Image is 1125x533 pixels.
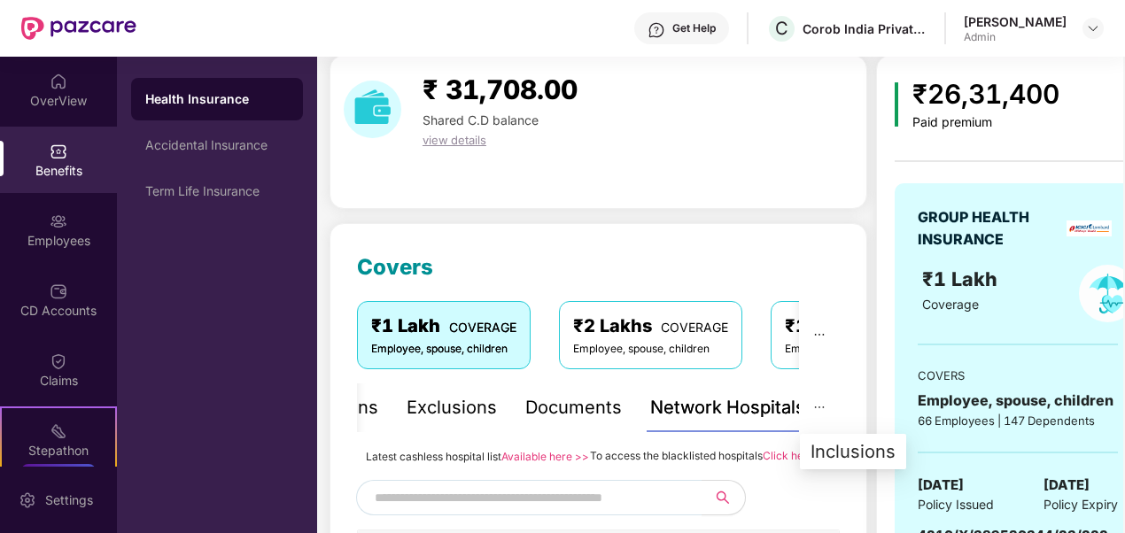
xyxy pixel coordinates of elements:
[371,313,516,340] div: ₹1 Lakh
[21,464,96,478] div: New Challenge
[964,13,1067,30] div: [PERSON_NAME]
[1044,475,1090,496] span: [DATE]
[19,491,36,509] img: svg+xml;base64,PHN2ZyBpZD0iU2V0dGluZy0yMHgyMCIgeG1sbnM9Imh0dHA6Ly93d3cudzMub3JnLzIwMDAvc3ZnIiB3aW...
[785,313,956,340] div: ₹1.5 Lakhs
[50,422,67,440] img: svg+xml;base64,PHN2ZyB4bWxucz0iaHR0cDovL3d3dy53My5vcmcvMjAwMC9zdmciIHdpZHRoPSIyMSIgaGVpZ2h0PSIyMC...
[918,475,964,496] span: [DATE]
[423,73,578,105] span: ₹ 31,708.00
[449,320,516,335] span: COVERAGE
[650,394,805,421] div: Network Hospitals
[501,450,589,463] a: Available here >>
[423,133,486,147] span: view details
[50,73,67,90] img: svg+xml;base64,PHN2ZyBpZD0iSG9tZSIgeG1sbnM9Imh0dHA6Ly93d3cudzMub3JnLzIwMDAvc3ZnIiB3aWR0aD0iMjAiIG...
[895,82,899,127] img: icon
[366,450,501,463] span: Latest cashless hospital list
[702,480,746,515] button: search
[811,442,896,461] div: Inclusions
[344,81,401,138] img: download
[648,21,665,39] img: svg+xml;base64,PHN2ZyBpZD0iSGVscC0zMngzMiIgeG1sbnM9Imh0dHA6Ly93d3cudzMub3JnLzIwMDAvc3ZnIiB3aWR0aD...
[21,17,136,40] img: New Pazcare Logo
[573,341,728,358] div: Employee, spouse, children
[50,143,67,160] img: svg+xml;base64,PHN2ZyBpZD0iQmVuZWZpdHMiIHhtbG5zPSJodHRwOi8vd3d3LnczLm9yZy8yMDAwL3N2ZyIgd2lkdGg9Ij...
[1044,495,1118,514] span: Policy Expiry
[799,301,840,368] button: ellipsis
[423,112,539,127] span: Shared C.D balance
[918,412,1118,429] div: 66 Employees | 147 Dependents
[525,394,622,421] div: Documents
[40,491,98,509] div: Settings
[800,434,906,469] ul: expanded dropdown
[799,383,840,432] button: ellipsis
[922,297,979,312] span: Coverage
[145,90,289,108] div: Health Insurance
[2,442,115,460] div: Stepathon
[1067,220,1112,236] img: insurerLogo
[813,401,826,413] span: ellipsis
[918,367,1118,384] div: COVERS
[357,254,433,280] span: Covers
[803,20,927,37] div: Corob India Private Limited
[590,449,763,462] span: To access the blacklisted hospitals
[702,491,745,505] span: search
[50,282,67,300] img: svg+xml;base64,PHN2ZyBpZD0iQ0RfQWNjb3VudHMiIGRhdGEtbmFtZT0iQ0QgQWNjb3VudHMiIHhtbG5zPSJodHRwOi8vd3...
[813,328,826,341] span: ellipsis
[573,313,728,340] div: ₹2 Lakhs
[145,184,289,198] div: Term Life Insurance
[672,21,716,35] div: Get Help
[912,115,1059,130] div: Paid premium
[50,212,67,230] img: svg+xml;base64,PHN2ZyBpZD0iRW1wbG95ZWVzIiB4bWxucz0iaHR0cDovL3d3dy53My5vcmcvMjAwMC9zdmciIHdpZHRoPS...
[918,495,994,514] span: Policy Issued
[918,390,1118,412] div: Employee, spouse, children
[1086,21,1100,35] img: svg+xml;base64,PHN2ZyBpZD0iRHJvcGRvd24tMzJ4MzIiIHhtbG5zPSJodHRwOi8vd3d3LnczLm9yZy8yMDAwL3N2ZyIgd2...
[763,449,831,462] a: Click here >>
[371,341,516,358] div: Employee, spouse, children
[775,18,788,39] span: C
[145,138,289,152] div: Accidental Insurance
[964,30,1067,44] div: Admin
[407,394,497,421] div: Exclusions
[912,73,1059,115] div: ₹26,31,400
[785,341,956,358] div: Employee, spouse, children
[661,320,728,335] span: COVERAGE
[50,352,67,370] img: svg+xml;base64,PHN2ZyBpZD0iQ2xhaW0iIHhtbG5zPSJodHRwOi8vd3d3LnczLm9yZy8yMDAwL3N2ZyIgd2lkdGg9IjIwIi...
[918,206,1061,251] div: GROUP HEALTH INSURANCE
[922,267,1003,290] span: ₹1 Lakh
